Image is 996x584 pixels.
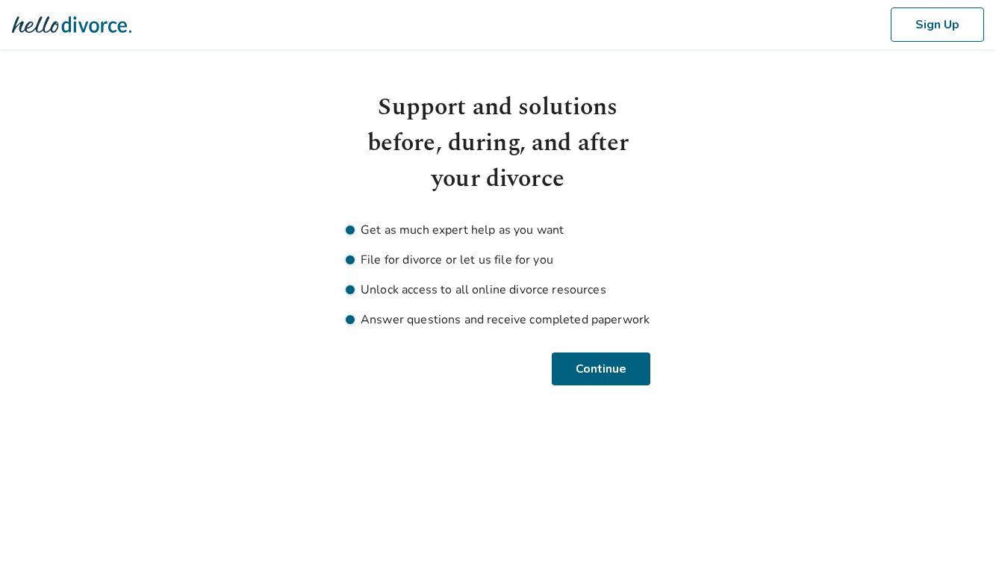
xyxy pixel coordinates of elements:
[346,281,650,299] li: Unlock access to all online divorce resources
[891,7,984,42] button: Sign Up
[346,221,650,239] li: Get as much expert help as you want
[12,10,131,40] img: Hello Divorce Logo
[552,352,650,385] button: Continue
[346,311,650,329] li: Answer questions and receive completed paperwork
[346,251,650,269] li: File for divorce or let us file for you
[346,90,650,197] h1: Support and solutions before, during, and after your divorce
